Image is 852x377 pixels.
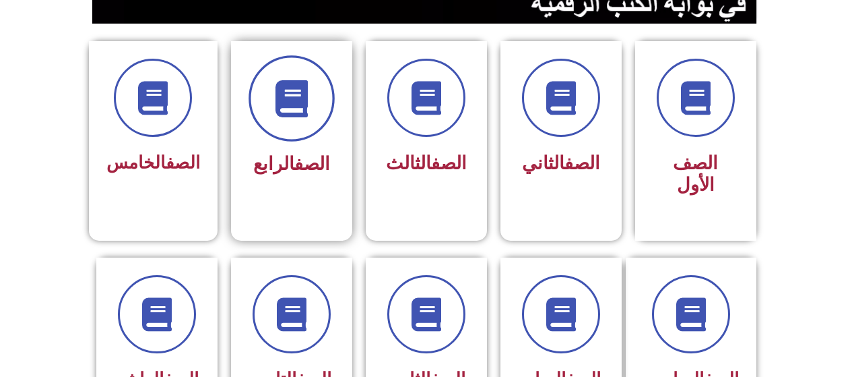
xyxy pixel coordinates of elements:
[106,152,200,173] span: الخامس
[166,152,200,173] a: الصف
[386,152,467,174] span: الثالث
[253,153,330,175] span: الرابع
[673,152,718,196] span: الصف الأول
[564,152,600,174] a: الصف
[522,152,600,174] span: الثاني
[294,153,330,175] a: الصف
[431,152,467,174] a: الصف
